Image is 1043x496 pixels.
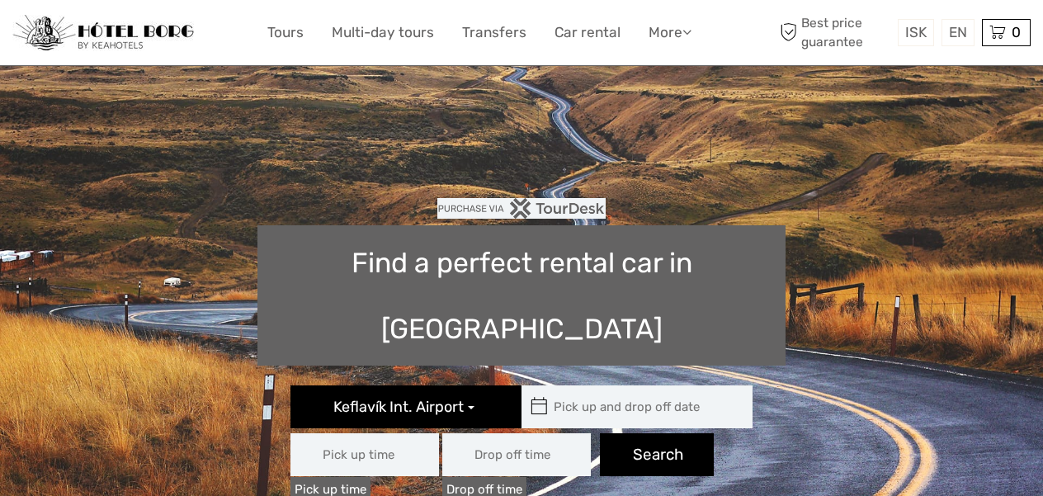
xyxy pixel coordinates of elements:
[437,198,605,219] img: PurchaseViaTourDesk.png
[257,225,786,366] h1: Find a perfect rental car in [GEOGRAPHIC_DATA]
[333,398,464,416] span: Keflavík Int. Airport
[12,15,194,51] img: 97-048fac7b-21eb-4351-ac26-83e096b89eb3_logo_small.jpg
[1009,24,1023,40] span: 0
[521,385,744,428] input: Pick up and drop off date
[290,385,521,428] button: Keflavík Int. Airport
[649,21,691,45] a: More
[267,21,304,45] a: Tours
[462,21,526,45] a: Transfers
[942,19,975,46] div: EN
[555,21,621,45] a: Car rental
[905,24,927,40] span: ISK
[442,433,591,476] input: Drop off time
[332,21,434,45] a: Multi-day tours
[776,14,894,50] span: Best price guarantee
[600,433,714,476] button: Search
[290,433,439,476] input: Pick up time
